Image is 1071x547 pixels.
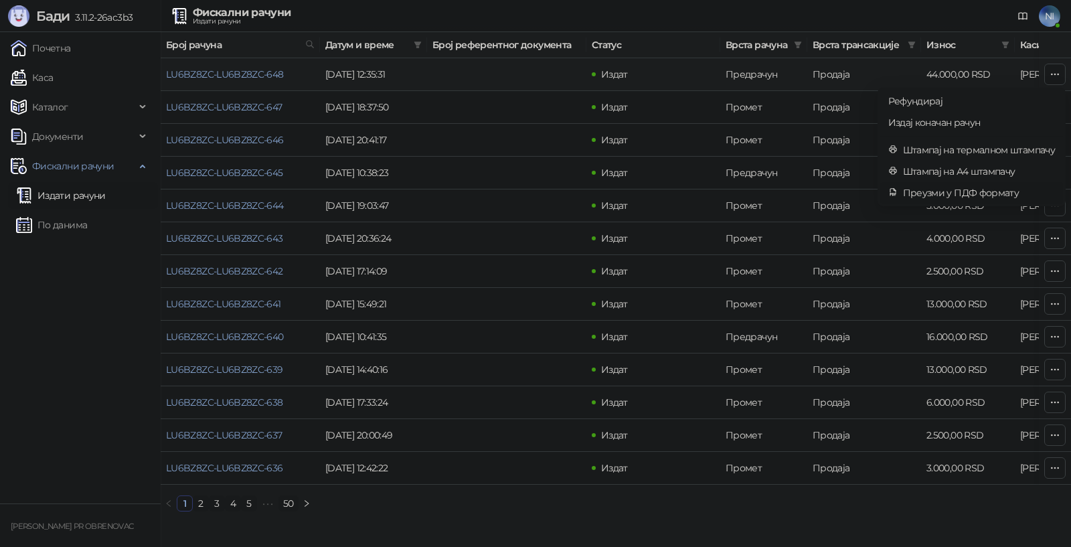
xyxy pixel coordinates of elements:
td: Промет [720,91,807,124]
td: Промет [720,419,807,452]
span: filter [794,41,802,49]
span: Каталог [32,94,68,121]
td: LU6BZ8ZC-LU6BZ8ZC-644 [161,189,320,222]
li: 3 [209,495,225,512]
td: Продаја [807,58,921,91]
td: 13.000,00 RSD [921,288,1015,321]
span: Фискални рачуни [32,153,114,179]
span: filter [411,35,424,55]
td: Продаја [807,419,921,452]
span: Издат [601,396,628,408]
td: 2.500,00 RSD [921,419,1015,452]
span: filter [908,41,916,49]
td: Продаја [807,288,921,321]
td: Промет [720,189,807,222]
td: LU6BZ8ZC-LU6BZ8ZC-643 [161,222,320,255]
td: [DATE] 20:41:17 [320,124,427,157]
td: [DATE] 20:36:24 [320,222,427,255]
span: Бади [36,8,70,24]
td: Промет [720,124,807,157]
td: [DATE] 15:49:21 [320,288,427,321]
td: Промет [720,255,807,288]
li: 2 [193,495,209,512]
td: Продаја [807,124,921,157]
td: 16.000,00 RSD [921,321,1015,354]
td: LU6BZ8ZC-LU6BZ8ZC-637 [161,419,320,452]
a: 50 [279,496,298,511]
td: 13.000,00 RSD [921,354,1015,386]
td: LU6BZ8ZC-LU6BZ8ZC-638 [161,386,320,419]
a: LU6BZ8ZC-LU6BZ8ZC-646 [166,134,284,146]
a: LU6BZ8ZC-LU6BZ8ZC-638 [166,396,283,408]
span: Издат [601,331,628,343]
td: [DATE] 10:38:23 [320,157,427,189]
a: LU6BZ8ZC-LU6BZ8ZC-644 [166,200,284,212]
td: Промет [720,452,807,485]
span: filter [999,35,1012,55]
td: 6.000,00 RSD [921,386,1015,419]
span: filter [791,35,805,55]
td: Предрачун [720,58,807,91]
span: Издат [601,134,628,146]
td: [DATE] 17:14:09 [320,255,427,288]
span: Издат [601,298,628,310]
span: Врста рачуна [726,37,789,52]
td: [DATE] 14:40:16 [320,354,427,386]
a: Почетна [11,35,71,62]
span: Издат [601,68,628,80]
td: [DATE] 12:42:22 [320,452,427,485]
div: Издати рачуни [193,18,291,25]
a: LU6BZ8ZC-LU6BZ8ZC-642 [166,265,283,277]
span: Издат [601,265,628,277]
td: 4.000,00 RSD [921,222,1015,255]
td: 2.500,00 RSD [921,255,1015,288]
a: LU6BZ8ZC-LU6BZ8ZC-643 [166,232,283,244]
span: filter [1001,41,1009,49]
td: LU6BZ8ZC-LU6BZ8ZC-647 [161,91,320,124]
td: LU6BZ8ZC-LU6BZ8ZC-639 [161,354,320,386]
a: По данима [16,212,87,238]
span: Издат [601,429,628,441]
a: Издати рачуни [16,182,106,209]
small: [PERSON_NAME] PR OBRENOVAC [11,522,133,531]
td: [DATE] 17:33:24 [320,386,427,419]
a: Каса [11,64,53,91]
a: 4 [226,496,240,511]
a: LU6BZ8ZC-LU6BZ8ZC-648 [166,68,284,80]
a: 5 [242,496,256,511]
td: Продаја [807,255,921,288]
li: 1 [177,495,193,512]
li: Следећа страна [299,495,315,512]
td: Продаја [807,452,921,485]
td: Продаја [807,189,921,222]
li: 4 [225,495,241,512]
span: filter [905,35,918,55]
td: LU6BZ8ZC-LU6BZ8ZC-641 [161,288,320,321]
td: [DATE] 10:41:35 [320,321,427,354]
td: Предрачун [720,321,807,354]
li: Следећих 5 Страна [257,495,278,512]
td: Промет [720,386,807,419]
span: Преузми у ПДФ формату [903,185,1055,200]
a: LU6BZ8ZC-LU6BZ8ZC-640 [166,331,284,343]
a: LU6BZ8ZC-LU6BZ8ZC-637 [166,429,282,441]
a: LU6BZ8ZC-LU6BZ8ZC-641 [166,298,281,310]
span: NI [1039,5,1060,27]
td: Продаја [807,157,921,189]
td: LU6BZ8ZC-LU6BZ8ZC-646 [161,124,320,157]
td: [DATE] 20:00:49 [320,419,427,452]
a: 1 [177,496,192,511]
li: Претходна страна [161,495,177,512]
td: Продаја [807,354,921,386]
a: LU6BZ8ZC-LU6BZ8ZC-639 [166,364,283,376]
span: left [165,499,173,507]
span: Штампај на термалном штампачу [903,143,1055,157]
th: Врста рачуна [720,32,807,58]
th: Број рачуна [161,32,320,58]
img: Logo [8,5,29,27]
span: Износ [926,37,996,52]
span: Врста трансакције [813,37,902,52]
td: LU6BZ8ZC-LU6BZ8ZC-642 [161,255,320,288]
a: LU6BZ8ZC-LU6BZ8ZC-645 [166,167,283,179]
span: Издат [601,364,628,376]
